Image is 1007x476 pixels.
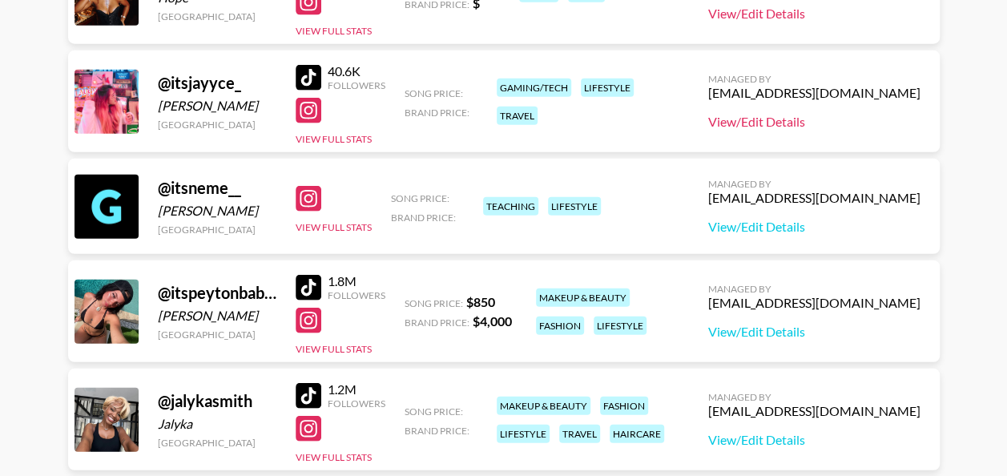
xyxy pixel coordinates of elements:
[296,343,372,355] button: View Full Stats
[328,397,385,409] div: Followers
[158,73,276,93] div: @ itsjayyce_
[158,203,276,219] div: [PERSON_NAME]
[405,317,469,329] span: Brand Price:
[328,273,385,289] div: 1.8M
[708,190,920,206] div: [EMAIL_ADDRESS][DOMAIN_NAME]
[708,283,920,295] div: Managed By
[405,425,469,437] span: Brand Price:
[708,219,920,235] a: View/Edit Details
[497,397,590,415] div: makeup & beauty
[296,25,372,37] button: View Full Stats
[497,425,550,443] div: lifestyle
[296,451,372,463] button: View Full Stats
[158,308,276,324] div: [PERSON_NAME]
[536,317,584,335] div: fashion
[405,405,463,418] span: Song Price:
[391,212,456,224] span: Brand Price:
[328,63,385,79] div: 40.6K
[158,98,276,114] div: [PERSON_NAME]
[708,432,920,448] a: View/Edit Details
[158,391,276,411] div: @ jalykasmith
[581,79,634,97] div: lifestyle
[405,87,463,99] span: Song Price:
[594,317,646,335] div: lifestyle
[328,381,385,397] div: 1.2M
[405,107,469,119] span: Brand Price:
[708,295,920,311] div: [EMAIL_ADDRESS][DOMAIN_NAME]
[158,416,276,432] div: Jalyka
[559,425,600,443] div: travel
[600,397,648,415] div: fashion
[473,313,512,329] strong: $ 4,000
[296,221,372,233] button: View Full Stats
[536,288,630,307] div: makeup & beauty
[391,192,449,204] span: Song Price:
[328,289,385,301] div: Followers
[708,324,920,340] a: View/Edit Details
[158,437,276,449] div: [GEOGRAPHIC_DATA]
[497,107,538,125] div: travel
[708,73,920,85] div: Managed By
[328,79,385,91] div: Followers
[158,10,276,22] div: [GEOGRAPHIC_DATA]
[548,197,601,216] div: lifestyle
[708,6,920,22] a: View/Edit Details
[708,85,920,101] div: [EMAIL_ADDRESS][DOMAIN_NAME]
[708,391,920,403] div: Managed By
[158,119,276,131] div: [GEOGRAPHIC_DATA]
[158,178,276,198] div: @ itsneme__
[708,178,920,190] div: Managed By
[158,283,276,303] div: @ itspeytonbabyy
[497,79,571,97] div: gaming/tech
[708,403,920,419] div: [EMAIL_ADDRESS][DOMAIN_NAME]
[405,297,463,309] span: Song Price:
[466,294,495,309] strong: $ 850
[483,197,538,216] div: teaching
[158,329,276,341] div: [GEOGRAPHIC_DATA]
[708,114,920,130] a: View/Edit Details
[158,224,276,236] div: [GEOGRAPHIC_DATA]
[610,425,664,443] div: haircare
[296,133,372,145] button: View Full Stats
